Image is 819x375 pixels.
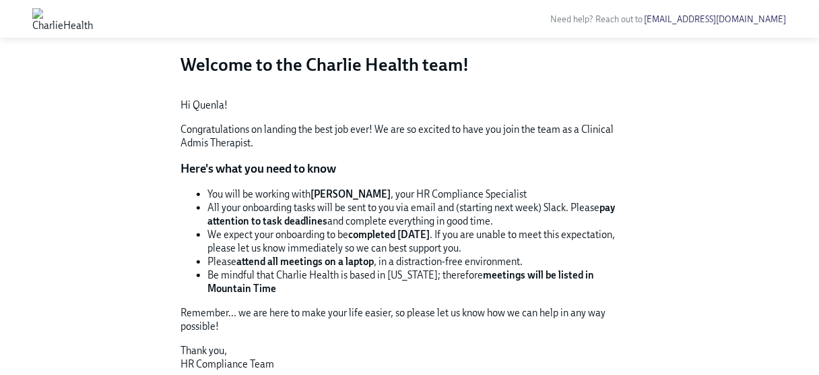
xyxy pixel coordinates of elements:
strong: completed [DATE] [348,229,430,241]
p: Remember... we are here to make your life easier, so please let us know how we can help in any wa... [181,306,638,333]
a: [EMAIL_ADDRESS][DOMAIN_NAME] [645,14,787,24]
p: Congratulations on landing the best job ever! We are so excited to have you join the team as a Cl... [181,123,638,150]
img: CharlieHealth [32,8,93,30]
span: Need help? Reach out to [550,14,787,24]
strong: [PERSON_NAME] [310,188,391,200]
li: We expect your onboarding to be . If you are unable to meet this expectation, please let us know ... [207,228,638,255]
p: Here's what you need to know [181,161,638,177]
h3: Welcome to the Charlie Health team! [181,53,638,77]
li: Please , in a distraction-free environment. [207,255,638,268]
strong: attend all meetings on a laptop [236,256,374,268]
p: Thank you, HR Compliance Team [181,344,638,371]
p: Hi Quenla! [181,98,638,112]
li: You will be working with , your HR Compliance Specialist [207,187,638,201]
li: All your onboarding tasks will be sent to you via email and (starting next week) Slack. Please an... [207,201,638,228]
li: Be mindful that Charlie Health is based in [US_STATE]; therefore [207,268,638,295]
